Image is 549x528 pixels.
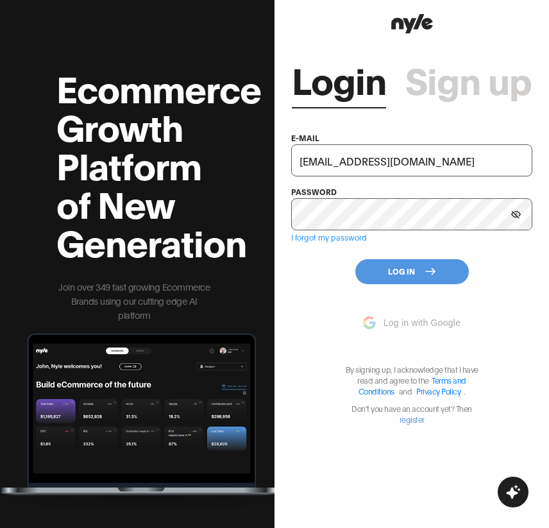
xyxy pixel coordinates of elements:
button: Log in with Google [355,310,468,336]
label: password [291,187,337,196]
p: Join over 349 fast growing Ecommerce Brands using our cutting edge AI platform [56,280,212,322]
p: Don't you have an account yet? Then [338,403,486,425]
p: By signing up, I acknowledge that I have read and agree to the . [338,364,486,396]
a: Sign up [405,60,532,98]
h2: Ecommerce Growth Platform of New Generation [56,68,212,260]
a: Privacy Policy [416,386,460,396]
a: register [400,414,425,424]
label: e-mail [291,133,319,142]
a: Login [292,60,386,98]
button: Log In [355,259,469,284]
a: Terms and Conditions [359,375,466,396]
a: I forgot my password [291,232,367,242]
span: and [396,386,416,396]
span: Log in with Google [384,316,460,330]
